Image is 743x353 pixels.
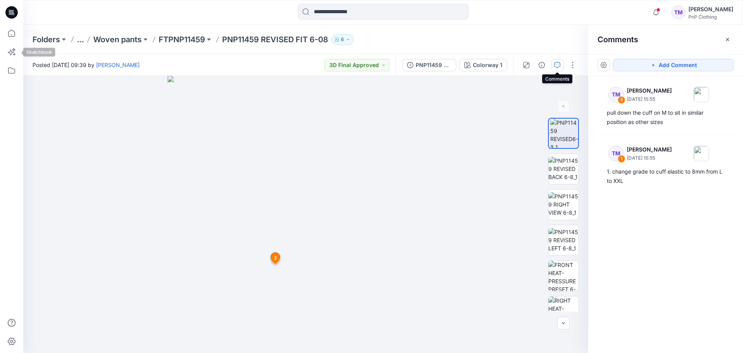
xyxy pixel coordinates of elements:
[607,108,724,127] div: pull down the cuff on M to sit in similar position as other sizes
[459,59,507,71] button: Colorway 1
[402,59,456,71] button: PNP11459 REVISED FIT 6-08
[550,119,578,148] img: PNP11459 REVISED6-8_1
[96,62,140,68] a: [PERSON_NAME]
[607,167,724,186] div: 1. change grade to cuff elastic to 8mm from L to XXL
[77,34,84,45] button: ...
[548,296,579,327] img: RIGHT HEAT-PRESSURE 6-8_1
[331,34,354,45] button: 6
[608,87,624,102] div: TM
[168,76,444,353] img: eyJhbGciOiJIUzI1NiIsImtpZCI6IjAiLCJzbHQiOiJzZXMiLCJ0eXAiOiJKV1QifQ.eyJkYXRhIjp7InR5cGUiOiJzdG9yYW...
[548,157,579,181] img: PNP11459 REVISED BACK 6-8_1
[159,34,205,45] a: FTPNP11459
[618,96,625,104] div: 2
[688,5,733,14] div: [PERSON_NAME]
[93,34,142,45] a: Woven pants
[536,59,548,71] button: Details
[627,95,672,103] p: [DATE] 15:55
[548,228,579,252] img: PNP11459 REVISED LEFT 6-8_1
[627,86,672,95] p: [PERSON_NAME]
[222,34,328,45] p: PNP11459 REVISED FIT 6-08
[671,5,685,19] div: TM
[627,154,672,162] p: [DATE] 15:55
[608,146,624,161] div: TM
[688,14,733,20] div: PnP Clothing
[613,59,734,71] button: Add Comment
[33,61,140,69] span: Posted [DATE] 09:39 by
[473,61,502,69] div: Colorway 1
[341,35,344,44] p: 6
[548,192,579,217] img: PNP11459 RIGHT VIEW 6-8_1
[618,155,625,163] div: 1
[548,261,579,291] img: FRONT HEAT-PRESSURE PRESET 6-8_1
[627,145,672,154] p: [PERSON_NAME]
[33,34,60,45] a: Folders
[416,61,451,69] div: PNP11459 REVISED FIT 6-08
[597,35,638,44] h2: Comments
